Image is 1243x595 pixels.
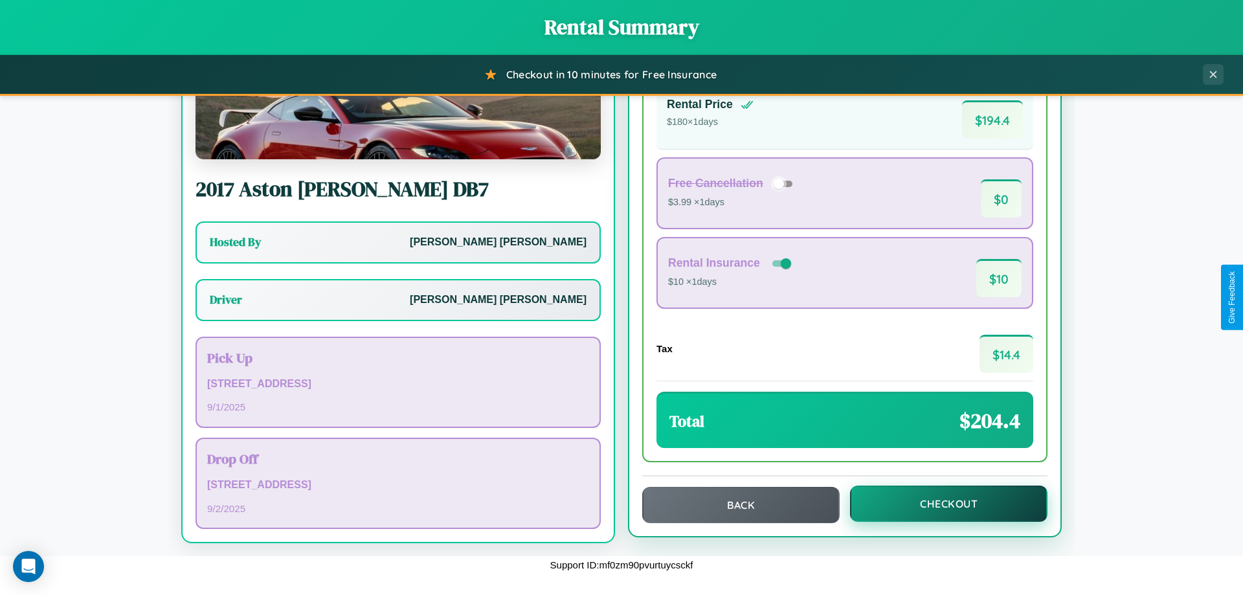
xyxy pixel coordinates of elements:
h3: Total [669,410,704,432]
h3: Pick Up [207,348,589,367]
h1: Rental Summary [13,13,1230,41]
span: $ 204.4 [959,407,1020,435]
p: 9 / 2 / 2025 [207,500,589,517]
p: $10 × 1 days [668,274,794,291]
div: Give Feedback [1227,271,1237,324]
h4: Free Cancellation [668,177,763,190]
h4: Rental Price [667,98,733,111]
p: $ 180 × 1 days [667,114,754,131]
p: 9 / 1 / 2025 [207,398,589,416]
p: $3.99 × 1 days [668,194,797,211]
p: [STREET_ADDRESS] [207,375,589,394]
h4: Rental Insurance [668,256,760,270]
span: Checkout in 10 minutes for Free Insurance [506,68,717,81]
p: [PERSON_NAME] [PERSON_NAME] [410,233,587,252]
span: $ 14.4 [980,335,1033,373]
button: Back [642,487,840,523]
span: $ 10 [976,259,1022,297]
button: Checkout [850,486,1047,522]
h2: 2017 Aston [PERSON_NAME] DB7 [196,175,601,203]
span: $ 194.4 [962,100,1023,139]
div: Open Intercom Messenger [13,551,44,582]
p: [PERSON_NAME] [PERSON_NAME] [410,291,587,309]
p: Support ID: mf0zm90pvurtuycsckf [550,556,693,574]
span: $ 0 [981,179,1022,218]
h3: Drop Off [207,449,589,468]
p: [STREET_ADDRESS] [207,476,589,495]
h3: Driver [210,292,242,308]
h4: Tax [656,343,673,354]
h3: Hosted By [210,234,261,250]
